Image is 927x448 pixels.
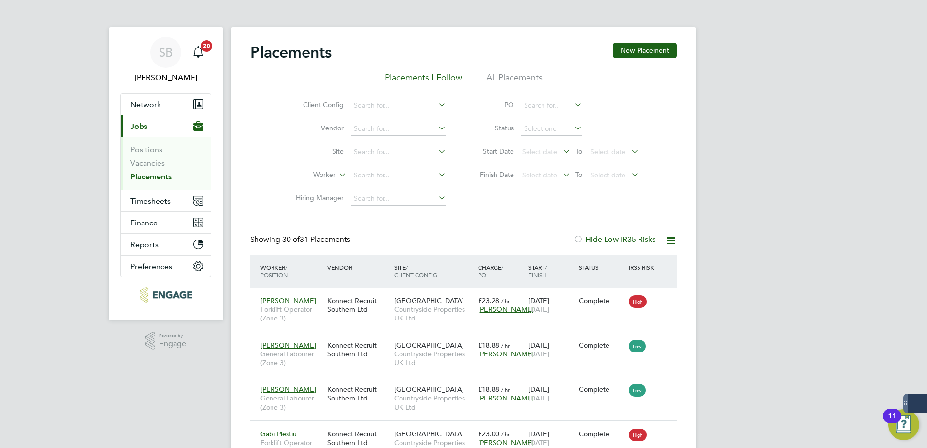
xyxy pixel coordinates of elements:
a: [PERSON_NAME]General Labourer (Zone 3)Konnect Recruit Southern Ltd[GEOGRAPHIC_DATA]Countryside Pr... [258,380,677,388]
div: IR35 Risk [626,258,660,276]
span: To [573,168,585,181]
span: Select date [591,171,625,179]
a: Vacancies [130,159,165,168]
div: Complete [579,341,624,350]
span: [DATE] [528,305,549,314]
span: [DATE] [528,438,549,447]
span: [PERSON_NAME] [478,350,534,358]
a: Positions [130,145,162,154]
span: Reports [130,240,159,249]
span: Countryside Properties UK Ltd [394,305,473,322]
span: 31 Placements [282,235,350,244]
span: / Position [260,263,288,279]
input: Search for... [351,192,446,206]
img: konnectrecruit-logo-retina.png [140,287,192,303]
label: Hiring Manager [288,193,344,202]
div: Jobs [121,137,211,190]
a: Placements [130,172,172,181]
div: Konnect Recruit Southern Ltd [325,291,392,319]
span: Low [629,340,646,352]
button: Finance [121,212,211,233]
span: [DATE] [528,394,549,402]
label: Hide Low IR35 Risks [574,235,655,244]
button: Open Resource Center, 11 new notifications [888,409,919,440]
div: Showing [250,235,352,245]
button: Reports [121,234,211,255]
label: Start Date [470,147,514,156]
div: [DATE] [526,380,576,407]
span: [GEOGRAPHIC_DATA] [394,341,464,350]
span: / Client Config [394,263,437,279]
label: Finish Date [470,170,514,179]
span: £23.28 [478,296,499,305]
span: Select date [522,171,557,179]
a: SB[PERSON_NAME] [120,37,211,83]
span: Network [130,100,161,109]
div: Konnect Recruit Southern Ltd [325,336,392,363]
div: Complete [579,296,624,305]
span: Suzie Burton [120,72,211,83]
div: 11 [888,416,896,429]
div: [DATE] [526,336,576,363]
span: High [629,429,647,441]
span: [PERSON_NAME] [478,305,534,314]
a: [PERSON_NAME]Forklift Operator (Zone 3)Konnect Recruit Southern Ltd[GEOGRAPHIC_DATA]Countryside P... [258,291,677,299]
a: Go to home page [120,287,211,303]
input: Search for... [351,122,446,136]
span: Countryside Properties UK Ltd [394,394,473,411]
span: Countryside Properties UK Ltd [394,350,473,367]
a: Gabi PlestiuForklift Operator (Zone 3)Konnect Recruit Southern Ltd[GEOGRAPHIC_DATA]Countryside Pr... [258,424,677,432]
input: Search for... [351,99,446,112]
span: 30 of [282,235,300,244]
span: To [573,145,585,158]
span: Select date [591,147,625,156]
button: Network [121,94,211,115]
input: Search for... [351,169,446,182]
span: 20 [201,40,212,52]
div: Konnect Recruit Southern Ltd [325,380,392,407]
span: [PERSON_NAME] [260,341,316,350]
span: [GEOGRAPHIC_DATA] [394,296,464,305]
li: All Placements [486,72,543,89]
div: Complete [579,430,624,438]
button: New Placement [613,43,677,58]
label: Status [470,124,514,132]
a: 20 [189,37,208,68]
span: [PERSON_NAME] [478,394,534,402]
span: [PERSON_NAME] [260,296,316,305]
span: General Labourer (Zone 3) [260,350,322,367]
span: Finance [130,218,158,227]
span: Engage [159,340,186,348]
input: Select one [521,122,582,136]
span: / hr [501,431,510,438]
input: Search for... [521,99,582,112]
a: [PERSON_NAME]General Labourer (Zone 3)Konnect Recruit Southern Ltd[GEOGRAPHIC_DATA]Countryside Pr... [258,336,677,344]
span: High [629,295,647,308]
a: Powered byEngage [145,332,187,350]
span: Preferences [130,262,172,271]
h2: Placements [250,43,332,62]
nav: Main navigation [109,27,223,320]
label: Site [288,147,344,156]
button: Timesheets [121,190,211,211]
input: Search for... [351,145,446,159]
span: Forklift Operator (Zone 3) [260,305,322,322]
label: PO [470,100,514,109]
span: Timesheets [130,196,171,206]
span: SB [159,46,173,59]
span: Jobs [130,122,147,131]
span: £18.88 [478,341,499,350]
span: £23.00 [478,430,499,438]
div: Charge [476,258,526,284]
span: General Labourer (Zone 3) [260,394,322,411]
span: Gabi Plestiu [260,430,297,438]
span: Select date [522,147,557,156]
button: Jobs [121,115,211,137]
span: £18.88 [478,385,499,394]
div: Site [392,258,476,284]
span: / PO [478,263,503,279]
span: [GEOGRAPHIC_DATA] [394,430,464,438]
div: Status [576,258,627,276]
li: Placements I Follow [385,72,462,89]
button: Preferences [121,256,211,277]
